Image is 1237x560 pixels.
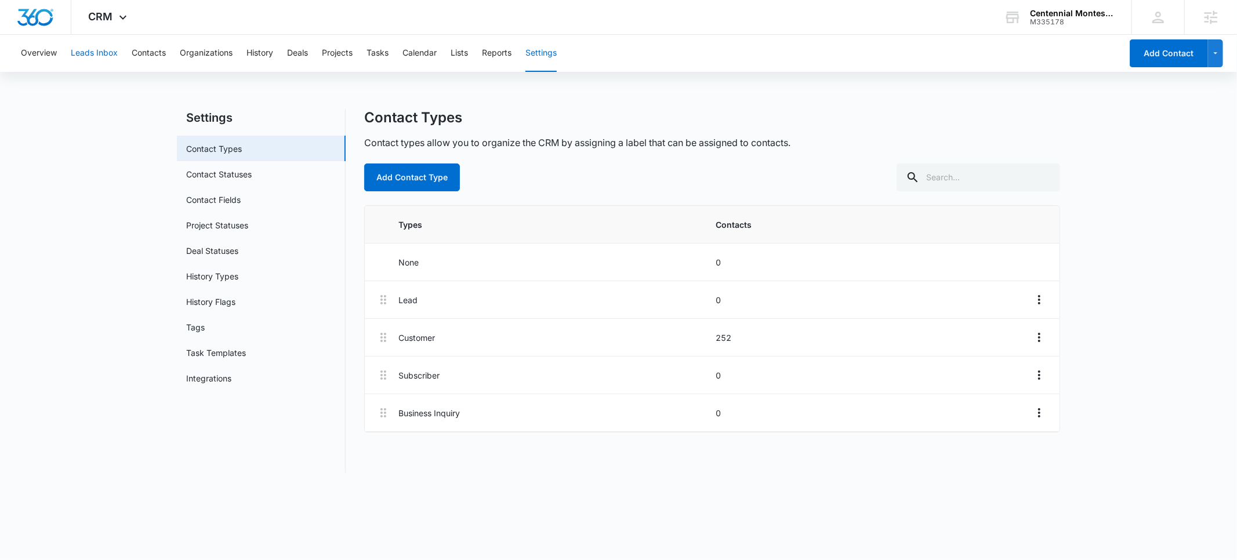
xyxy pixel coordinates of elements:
p: Contact types allow you to organize the CRM by assigning a label that can be assigned to contacts. [364,136,790,150]
button: Organizations [180,35,233,72]
p: 0 [716,256,1026,268]
button: Overflow Menu [1031,366,1048,384]
p: Customer [398,332,709,344]
h1: Contact Types [364,109,462,126]
p: Types [398,219,709,231]
p: 0 [716,369,1026,381]
button: Settings [525,35,557,72]
a: Contact Types [186,143,242,155]
p: 252 [716,332,1026,344]
button: Deals [287,35,308,72]
h2: Settings [177,109,346,126]
button: Overflow Menu [1031,403,1048,422]
a: Project Statuses [186,219,248,231]
p: Subscriber [398,369,709,381]
button: Add Contact Type [364,163,460,191]
p: 0 [716,294,1026,306]
button: Overflow Menu [1031,290,1048,309]
a: Tags [186,321,205,333]
button: Leads Inbox [71,35,118,72]
a: Integrations [186,372,231,384]
a: Contact Statuses [186,168,252,180]
a: Deal Statuses [186,245,238,257]
p: 0 [716,407,1026,419]
button: History [246,35,273,72]
button: Lists [451,35,468,72]
p: Business Inquiry [398,407,709,419]
span: CRM [89,10,113,23]
input: Search... [897,163,1060,191]
button: Contacts [132,35,166,72]
button: Overflow Menu [1031,328,1048,347]
a: History Flags [186,296,235,308]
button: Tasks [367,35,389,72]
button: Projects [322,35,353,72]
a: Contact Fields [186,194,241,206]
button: Add Contact [1130,39,1208,67]
p: Lead [398,294,709,306]
div: account id [1030,18,1115,26]
button: Overview [21,35,57,72]
p: None [398,256,709,268]
button: Calendar [402,35,437,72]
a: History Types [186,270,238,282]
p: Contacts [716,219,1026,231]
div: account name [1030,9,1115,18]
a: Task Templates [186,347,246,359]
button: Reports [482,35,512,72]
